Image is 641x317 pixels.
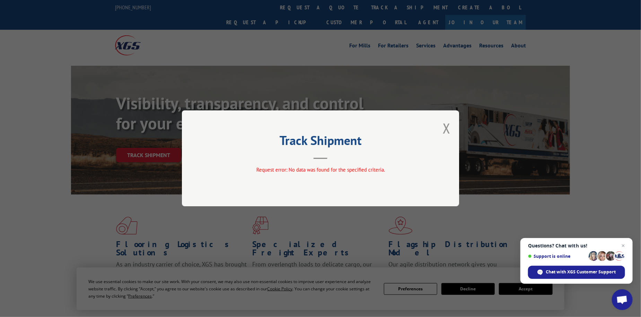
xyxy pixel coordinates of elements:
span: Questions? Chat with us! [528,243,625,248]
span: Close chat [619,242,627,250]
h2: Track Shipment [217,136,424,149]
div: Open chat [612,289,633,310]
span: Support is online [528,254,586,259]
span: Request error: No data was found for the specified criteria. [256,167,385,173]
span: Chat with XGS Customer Support [546,269,616,275]
button: Close modal [443,119,450,137]
div: Chat with XGS Customer Support [528,266,625,279]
